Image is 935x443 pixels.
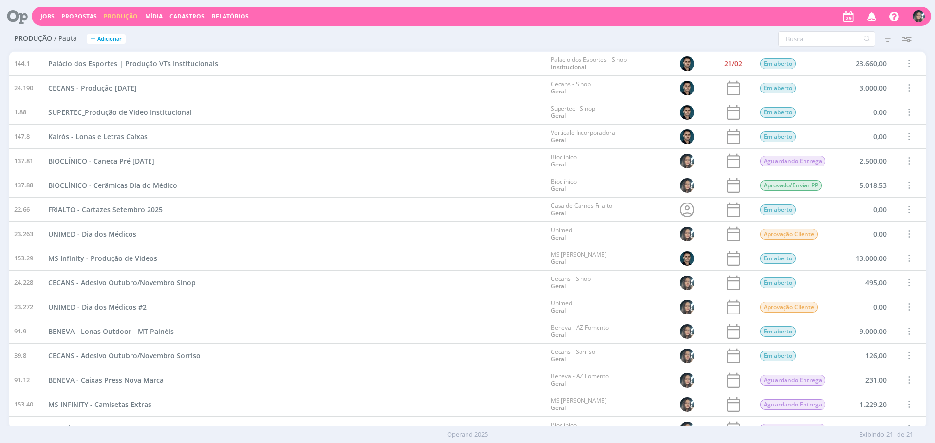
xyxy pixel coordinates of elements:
[14,375,30,385] span: 91.12
[551,373,609,387] div: Beneva - AZ Fomento
[48,181,177,190] span: BIOCLÍNICO - Cerâmicas Dia do Médico
[14,181,33,190] span: 137.88
[87,34,126,44] button: +Adicionar
[886,430,893,440] span: 21
[680,251,694,266] img: J
[680,105,694,120] img: J
[551,282,566,290] a: Geral
[833,295,892,319] div: 0,00
[551,63,586,71] a: Institucional
[680,349,694,363] img: A
[551,136,566,144] a: Geral
[48,424,160,434] a: BIOCLÍNICO - Placa Pão de Queijo
[760,107,796,118] span: Em aberto
[551,397,607,411] div: MS [PERSON_NAME]
[760,302,818,313] span: Aprovação Cliente
[833,149,892,173] div: 2.500,00
[912,8,925,25] button: A
[551,178,577,192] div: Bioclínico
[760,180,822,191] span: Aprovado/Enviar PP
[145,12,163,20] a: Mídia
[167,13,207,20] button: Cadastros
[48,375,164,385] a: BENEVA - Caixas Press Nova Marca
[209,13,252,20] button: Relatórios
[14,254,33,263] span: 153.29
[14,302,33,312] span: 23.272
[212,12,249,20] a: Relatórios
[48,156,154,166] a: BIOCLÍNICO - Caneca Pré [DATE]
[14,400,33,409] span: 153.40
[551,105,595,119] div: Supertec - Sinop
[760,424,825,434] span: Aguardando Entrega
[897,430,904,440] span: de
[833,222,892,246] div: 0,00
[760,131,796,142] span: Em aberto
[551,258,566,266] a: Geral
[48,205,163,214] span: FRIALTO - Cartazes Setembro 2025
[48,277,196,288] a: CECANS - Adesivo Outubro/Novembro Sinop
[833,271,892,295] div: 495,00
[680,276,694,290] img: A
[833,198,892,221] div: 0,00
[48,278,196,287] span: CECANS - Adesivo Outubro/Novembro Sinop
[760,253,796,264] span: Em aberto
[760,204,796,215] span: Em aberto
[833,392,892,416] div: 1.229,20
[680,397,694,412] img: A
[54,35,77,43] span: / Pauta
[40,12,55,20] a: Jobs
[551,87,566,95] a: Geral
[760,58,796,69] span: Em aberto
[37,13,57,20] button: Jobs
[760,375,825,386] span: Aguardando Entrega
[551,111,566,120] a: Geral
[551,160,566,168] a: Geral
[48,302,147,312] a: UNIMED - Dia dos Médicos #2
[833,52,892,75] div: 23.660,00
[551,306,566,314] a: Geral
[551,185,566,193] a: Geral
[760,277,796,288] span: Em aberto
[14,59,30,69] span: 144.1
[14,327,26,336] span: 91.9
[48,326,174,336] a: BENEVA - Lonas Outdoor - MT Painéis
[48,400,151,409] span: MS INFINITY - Camisetas Extras
[48,132,148,141] span: Kairós - Lonas e Letras Caixas
[551,129,615,144] div: Verticale Incorporadora
[14,35,52,43] span: Produção
[48,302,147,312] span: UNIMED - Dia dos Médicos #2
[680,178,694,193] img: A
[551,349,595,363] div: Cecans - Sorriso
[48,59,218,68] span: Palácio dos Esportes | Produção VTs Institucionais
[833,368,892,392] div: 231,00
[14,278,33,288] span: 24.228
[760,399,825,410] span: Aguardando Entrega
[680,300,694,314] img: A
[551,404,566,412] a: Geral
[551,56,627,71] div: Palácio dos Esportes - Sinop
[14,229,33,239] span: 23.263
[48,58,218,69] a: Palácio dos Esportes | Produção VTs Institucionais
[48,180,177,190] a: BIOCLÍNICO - Cerâmicas Dia do Médico
[48,375,164,385] span: BENEVA - Caixas Press Nova Marca
[551,209,566,217] a: Geral
[551,233,566,241] a: Geral
[48,254,157,263] span: MS Infinity - Produção de Vídeos
[551,422,577,436] div: Bioclínico
[680,56,694,71] img: J
[760,351,796,361] span: Em aberto
[551,227,572,241] div: Unimed
[833,76,892,100] div: 3.000,00
[833,125,892,148] div: 0,00
[48,229,136,239] a: UNIMED - Dia dos Médicos
[48,253,157,263] a: MS Infinity - Produção de Vídeos
[14,424,37,434] span: 137.113
[724,60,742,67] div: 21/02
[14,205,30,215] span: 22.66
[551,251,607,265] div: MS [PERSON_NAME]
[48,108,192,117] span: SUPERTEC_Produção de Vídeo Institucional
[48,399,151,409] a: MS INFINITY - Camisetas Extras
